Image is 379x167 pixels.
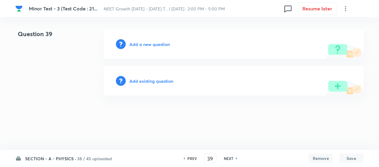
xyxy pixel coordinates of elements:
[224,156,233,161] h6: NEXT
[29,5,98,12] span: Minor Test - 3 (Test Code : 21...
[15,5,23,12] img: Company Logo
[187,156,197,161] h6: PREV
[15,5,24,12] a: Company Logo
[129,41,170,47] h6: Add a new question
[129,78,173,84] h6: Add existing question
[339,154,364,163] button: Save
[15,29,84,44] h4: Question 39
[77,155,112,162] h6: 38 / 45 uploaded
[308,154,333,163] button: Remove
[104,6,225,12] span: NEET Growth [DATE] - [DATE] T... | [DATE] · 2:00 PM - 5:00 PM
[25,155,76,162] h6: SECTION - A - PHYSICS ·
[298,2,337,15] button: Resume later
